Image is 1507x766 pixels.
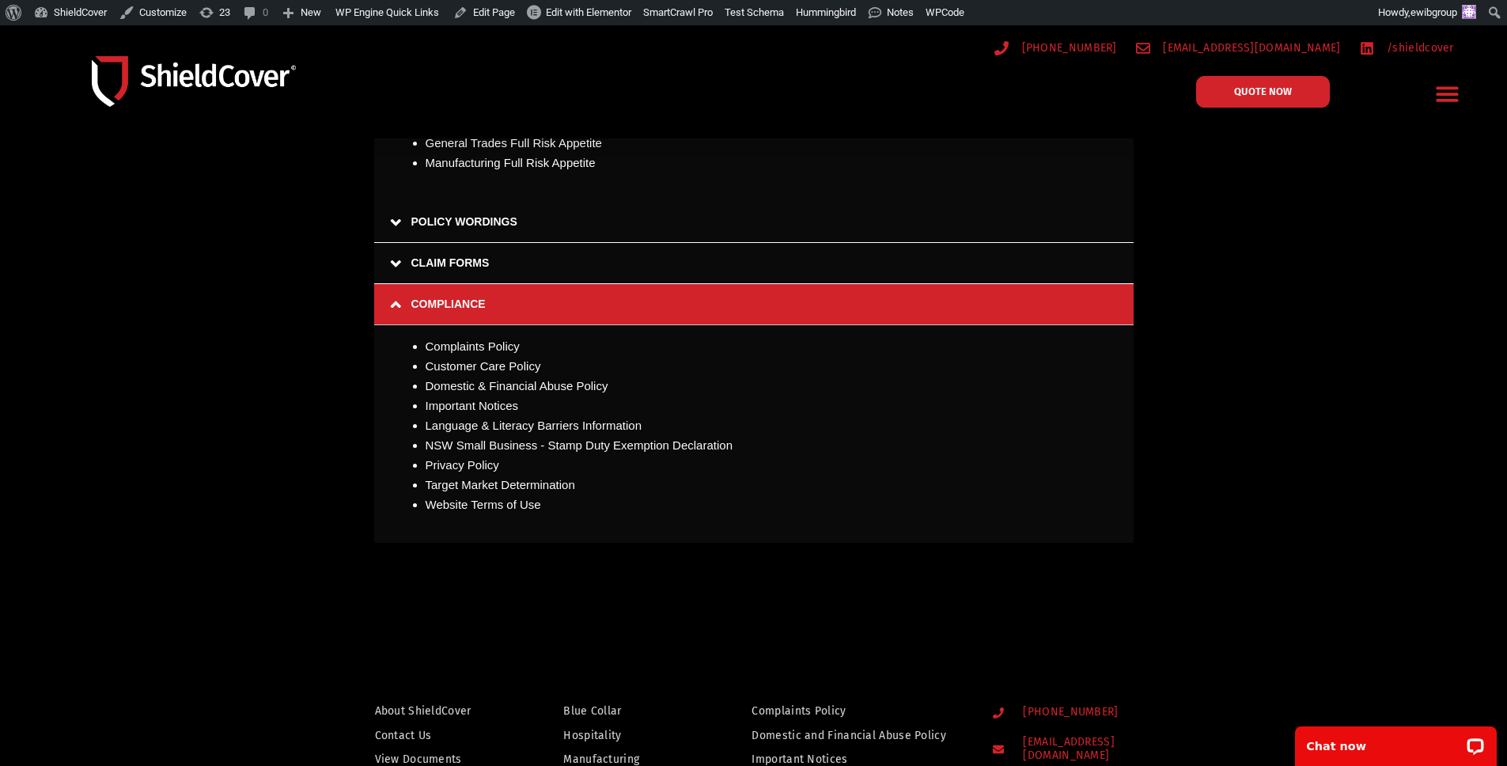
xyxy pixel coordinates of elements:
[1410,6,1457,18] span: ewibgroup
[426,136,602,150] a: General Trades Full Risk Appetite
[25,41,38,54] img: website_grey.svg
[1018,38,1117,58] span: [PHONE_NUMBER]
[374,284,1134,325] a: COMPLIANCE
[374,243,1134,284] a: CLAIM FORMS
[43,92,55,104] img: tab_domain_overview_orange.svg
[374,202,1134,243] a: POLICY WORDINGS
[752,701,962,721] a: Complaints Policy
[1196,76,1330,108] a: QUOTE NOW
[563,701,683,721] a: Blue Collar
[426,458,499,472] a: Privacy Policy
[426,399,519,412] a: Important Notices
[426,339,520,353] a: Complaints Policy
[426,419,642,432] a: Language & Literacy Barriers Information
[546,6,631,18] span: Edit with Elementor
[92,56,296,106] img: Shield-Cover-Underwriting-Australia-logo-full
[993,736,1187,763] a: [EMAIL_ADDRESS][DOMAIN_NAME]
[752,726,946,745] span: Domestic and Financial Abuse Policy
[426,498,541,511] a: Website Terms of Use
[157,92,170,104] img: tab_keywords_by_traffic_grey.svg
[563,701,621,721] span: Blue Collar
[426,438,733,452] a: NSW Small Business - Stamp Duty Exemption Declaration
[375,726,496,745] a: Contact Us
[1019,706,1118,719] span: [PHONE_NUMBER]
[1383,38,1454,58] span: /shieldcover
[375,701,471,721] span: About ShieldCover
[375,726,432,745] span: Contact Us
[1360,38,1454,58] a: /shieldcover
[1019,736,1186,763] span: [EMAIL_ADDRESS][DOMAIN_NAME]
[752,726,962,745] a: Domestic and Financial Abuse Policy
[175,93,267,104] div: Keywords by Traffic
[375,701,496,721] a: About ShieldCover
[60,93,142,104] div: Domain Overview
[44,25,78,38] div: v 4.0.25
[994,38,1117,58] a: [PHONE_NUMBER]
[563,726,621,745] span: Hospitality
[563,726,683,745] a: Hospitality
[1285,716,1507,766] iframe: LiveChat chat widget
[1136,38,1341,58] a: [EMAIL_ADDRESS][DOMAIN_NAME]
[1429,75,1467,112] div: Menu Toggle
[426,478,575,491] a: Target Market Determination
[25,25,38,38] img: logo_orange.svg
[426,156,596,169] a: Manufacturing Full Risk Appetite
[752,701,846,721] span: Complaints Policy
[1159,38,1340,58] span: [EMAIL_ADDRESS][DOMAIN_NAME]
[41,41,174,54] div: Domain: [DOMAIN_NAME]
[1234,86,1292,97] span: QUOTE NOW
[426,379,608,392] a: Domestic & Financial Abuse Policy
[426,359,541,373] a: Customer Care Policy
[993,706,1187,719] a: [PHONE_NUMBER]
